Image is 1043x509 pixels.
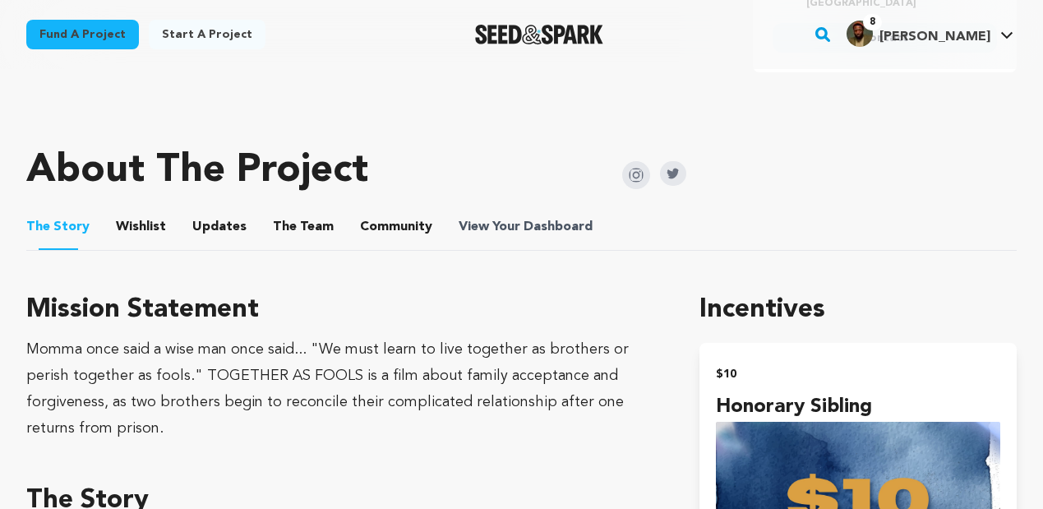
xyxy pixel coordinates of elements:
[459,217,596,237] span: Your
[843,17,1017,52] span: Eddie M.'s Profile
[475,25,604,44] a: Seed&Spark Homepage
[360,217,432,237] span: Community
[716,363,1000,386] h2: $10
[475,25,604,44] img: Seed&Spark Logo Dark Mode
[149,20,265,49] a: Start a project
[26,151,368,191] h1: About The Project
[26,217,90,237] span: Story
[116,217,166,237] span: Wishlist
[273,217,334,237] span: Team
[26,20,139,49] a: Fund a project
[843,17,1017,47] a: Eddie M.'s Profile
[26,217,50,237] span: The
[863,14,882,30] span: 8
[716,392,1000,422] h4: Honorary Sibling
[26,290,660,330] h3: Mission Statement
[192,217,247,237] span: Updates
[879,30,990,44] span: [PERSON_NAME]
[699,290,1017,330] h1: Incentives
[459,217,596,237] a: ViewYourDashboard
[26,336,660,442] div: Momma once said a wise man once said... "We must learn to live together as brothers or perish tog...
[524,217,593,237] span: Dashboard
[847,21,990,47] div: Eddie M.'s Profile
[660,161,686,186] img: Seed&Spark Twitter Icon
[273,217,297,237] span: The
[622,161,650,189] img: Seed&Spark Instagram Icon
[847,21,873,47] img: a45a783068b57a3f.jpg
